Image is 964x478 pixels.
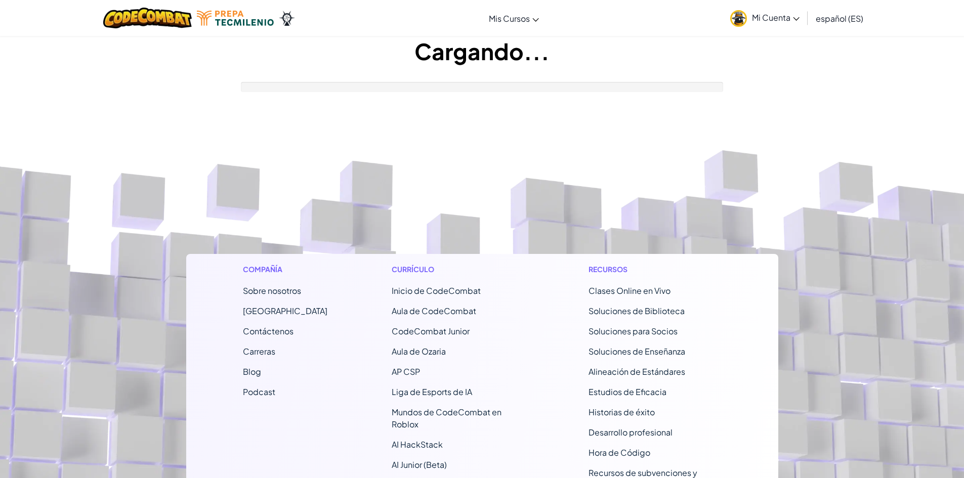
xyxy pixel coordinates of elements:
[279,11,295,26] img: Ozaria
[243,264,327,275] h1: Compañía
[816,13,863,24] span: español (ES)
[243,326,294,336] span: Contáctenos
[589,407,655,417] a: Historias de éxito
[484,5,544,32] a: Mis Cursos
[392,386,472,397] a: Liga de Esports de IA
[730,10,747,27] img: avatar
[243,366,261,377] a: Blog
[811,5,868,32] a: español (ES)
[589,285,670,296] a: Clases Online en Vivo
[392,326,470,336] a: CodeCombat Junior
[243,346,275,357] a: Carreras
[243,306,327,316] a: [GEOGRAPHIC_DATA]
[589,264,722,275] h1: Recursos
[243,386,275,397] a: Podcast
[392,264,525,275] h1: Currículo
[392,459,447,470] a: AI Junior (Beta)
[589,326,678,336] a: Soluciones para Socios
[243,285,301,296] a: Sobre nosotros
[725,2,805,34] a: Mi Cuenta
[197,11,274,26] img: Tecmilenio logo
[392,346,446,357] a: Aula de Ozaria
[392,366,420,377] a: AP CSP
[589,447,650,458] a: Hora de Código
[589,366,685,377] a: Alineación de Estándares
[489,13,530,24] span: Mis Cursos
[589,346,685,357] a: Soluciones de Enseñanza
[589,306,685,316] a: Soluciones de Biblioteca
[392,439,443,450] a: AI HackStack
[392,407,501,429] a: Mundos de CodeCombat en Roblox
[589,427,673,438] a: Desarrollo profesional
[752,12,800,23] span: Mi Cuenta
[392,285,481,296] span: Inicio de CodeCombat
[103,8,192,28] img: CodeCombat logo
[589,386,666,397] a: Estudios de Eficacia
[392,306,476,316] a: Aula de CodeCombat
